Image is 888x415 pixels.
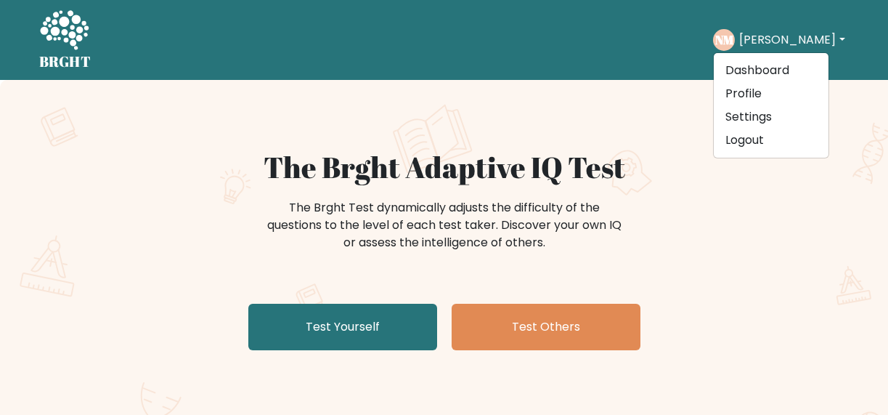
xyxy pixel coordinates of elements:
button: [PERSON_NAME] [735,31,849,49]
a: Logout [714,129,828,152]
a: BRGHT [39,6,91,74]
a: Dashboard [714,59,828,82]
a: Settings [714,105,828,129]
a: Test Yourself [248,304,437,350]
h1: The Brght Adaptive IQ Test [90,150,799,185]
h5: BRGHT [39,53,91,70]
text: NM [715,31,734,48]
a: Profile [714,82,828,105]
div: The Brght Test dynamically adjusts the difficulty of the questions to the level of each test take... [263,199,626,251]
a: Test Others [452,304,640,350]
